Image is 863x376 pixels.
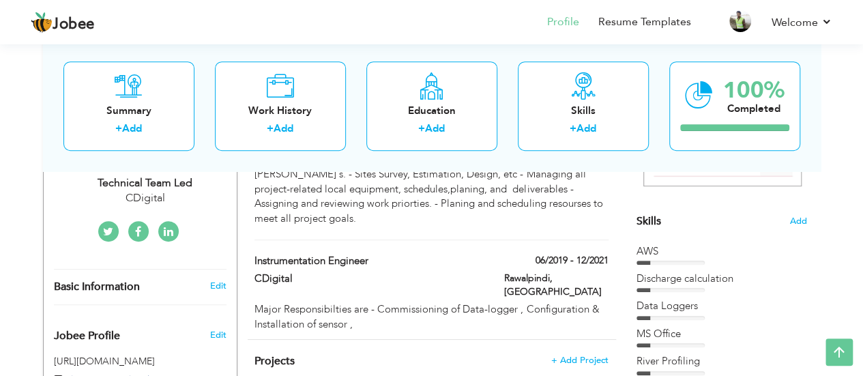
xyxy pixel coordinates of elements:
label: Instrumentation Engineer [254,254,484,268]
label: + [267,122,274,136]
a: Add [274,122,293,136]
a: Resume Templates [598,14,691,30]
a: Add [425,122,445,136]
label: Rawalpindi, [GEOGRAPHIC_DATA] [504,272,609,299]
div: Work History [226,104,335,118]
span: Jobee [53,17,95,32]
div: Completed [723,102,785,116]
div: Skills [529,104,638,118]
h5: [URL][DOMAIN_NAME] [54,356,226,366]
span: + Add Project [551,356,609,365]
span: Skills [637,214,661,229]
div: Technical Team Led [54,175,237,191]
div: Summary [74,104,184,118]
a: Profile [547,14,579,30]
label: + [418,122,425,136]
h4: This helps to highlight the project, tools and skills you have worked on. [254,354,608,368]
div: 100% [723,79,785,102]
span: Basic Information [54,281,140,293]
img: Profile Img [729,10,751,32]
a: Welcome [772,14,832,31]
div: CDigital [54,190,237,206]
span: Edit [209,329,226,341]
div: Enhance your career by creating a custom URL for your Jobee public profile. [44,315,237,349]
div: Education [377,104,486,118]
a: Jobee [31,12,95,33]
label: CDigital [254,272,484,286]
label: + [115,122,122,136]
a: Edit [209,280,226,292]
div: Major Resposibilites are - Installation and commissiong of data-logger and [PERSON_NAME]'s. - Sit... [254,153,608,226]
img: jobee.io [31,12,53,33]
div: Discharge calculation [637,272,807,286]
div: MS Office [637,327,807,341]
label: 06/2019 - 12/2021 [536,254,609,267]
span: Projects [254,353,295,368]
span: Add [790,215,807,228]
a: Add [576,122,596,136]
span: Jobee Profile [54,330,120,343]
div: Major Responsibilties are - Commissioning of Data-logger , Configuration & Installation of sensor , [254,302,608,332]
div: Data Loggers [637,299,807,313]
a: Add [122,122,142,136]
div: AWS [637,244,807,259]
div: River Profiling [637,354,807,368]
label: + [570,122,576,136]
